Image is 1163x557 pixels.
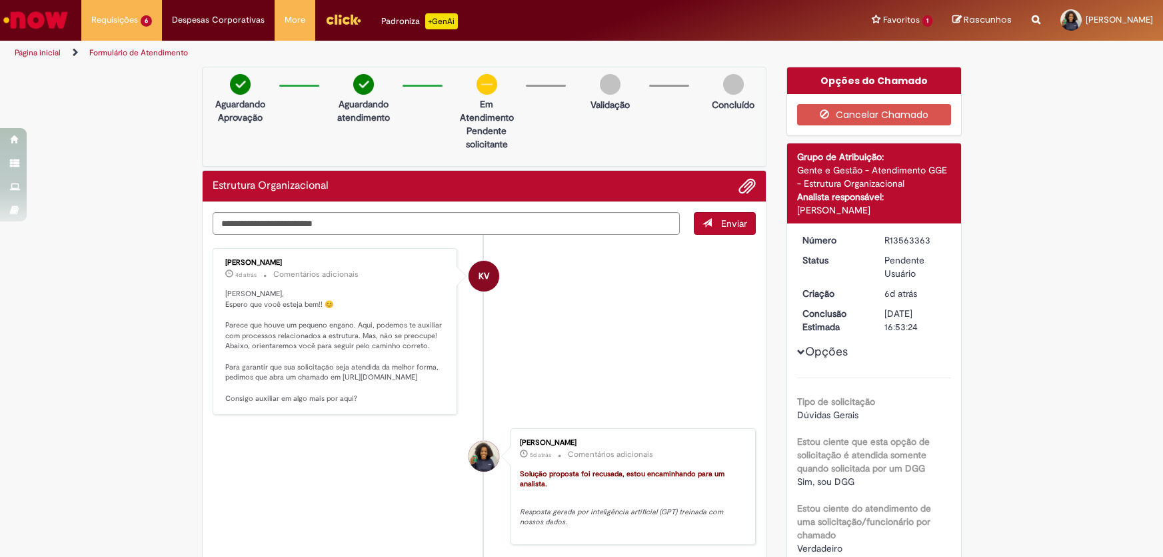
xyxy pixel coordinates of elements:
a: Página inicial [15,47,61,58]
b: Estou ciente que esta opção de solicitação é atendida somente quando solicitada por um DGG [797,436,930,474]
time: 26/09/2025 13:54:18 [235,271,257,279]
time: 24/09/2025 14:41:43 [884,288,917,300]
span: 1 [922,15,932,27]
div: [PERSON_NAME] [520,439,742,447]
span: Rascunhos [964,13,1012,26]
div: Pendente Usuário [884,253,946,280]
p: [PERSON_NAME], Espero que você esteja bem!! 😊 Parece que houve um pequeno engano. Aqui, podemos t... [225,289,447,404]
span: Requisições [91,13,138,27]
p: +GenAi [425,13,458,29]
img: click_logo_yellow_360x200.png [325,9,361,29]
span: More [285,13,305,27]
p: Validação [590,98,630,111]
img: check-circle-green.png [353,74,374,95]
h2: Estrutura Organizacional Histórico de tíquete [213,180,329,192]
a: Rascunhos [952,14,1012,27]
img: img-circle-grey.png [723,74,744,95]
dt: Número [792,233,874,247]
ul: Trilhas de página [10,41,765,65]
dt: Criação [792,287,874,300]
div: Analista responsável: [797,190,951,203]
div: Padroniza [381,13,458,29]
span: Enviar [721,217,747,229]
div: [PERSON_NAME] [797,203,951,217]
span: Verdadeiro [797,542,842,554]
div: [PERSON_NAME] [225,259,447,267]
span: Favoritos [883,13,920,27]
span: 6 [141,15,152,27]
div: Opções do Chamado [787,67,961,94]
div: Karine Vieira [469,261,499,292]
div: Thamara Novais De Almeida [469,441,499,472]
img: circle-minus.png [477,74,497,95]
button: Cancelar Chamado [797,104,951,125]
span: Sim, sou DGG [797,476,854,488]
p: Aguardando atendimento [331,97,396,124]
p: Aguardando Aprovação [208,97,273,124]
div: R13563363 [884,233,946,247]
span: KV [479,260,489,292]
span: 6d atrás [884,288,917,300]
button: Adicionar anexos [738,177,756,195]
span: [PERSON_NAME] [1086,14,1153,25]
b: Estou ciente do atendimento de uma solicitação/funcionário por chamado [797,502,931,541]
font: Solução proposta foi recusada, estou encaminhando para um analista. [520,469,726,490]
div: 24/09/2025 14:41:43 [884,287,946,300]
p: Pendente solicitante [455,124,519,151]
div: [DATE] 16:53:24 [884,307,946,334]
textarea: Digite sua mensagem aqui... [213,212,680,235]
span: Despesas Corporativas [172,13,265,27]
em: Resposta gerada por inteligência artificial (GPT) treinada com nossos dados. [520,507,725,528]
p: Em Atendimento [455,97,519,124]
img: check-circle-green.png [230,74,251,95]
small: Comentários adicionais [568,449,653,460]
div: Grupo de Atribuição: [797,150,951,163]
span: 4d atrás [235,271,257,279]
dt: Conclusão Estimada [792,307,874,334]
dt: Status [792,253,874,267]
button: Enviar [694,212,756,235]
span: Dúvidas Gerais [797,409,858,421]
span: 5d atrás [530,451,551,459]
b: Tipo de solicitação [797,396,875,408]
time: 26/09/2025 11:53:28 [530,451,551,459]
img: img-circle-grey.png [600,74,620,95]
a: Formulário de Atendimento [89,47,188,58]
img: ServiceNow [1,7,70,33]
small: Comentários adicionais [273,269,359,280]
p: Concluído [712,98,754,111]
div: Gente e Gestão - Atendimento GGE - Estrutura Organizacional [797,163,951,190]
